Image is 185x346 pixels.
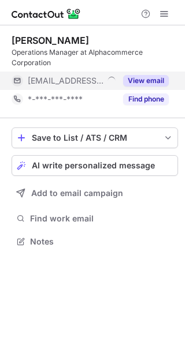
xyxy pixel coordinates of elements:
[12,183,178,204] button: Add to email campaign
[30,213,173,224] span: Find work email
[28,76,103,86] span: [EMAIL_ADDRESS][DOMAIN_NAME]
[12,210,178,227] button: Find work email
[32,161,155,170] span: AI write personalized message
[123,93,169,105] button: Reveal Button
[12,155,178,176] button: AI write personalized message
[30,236,173,247] span: Notes
[32,133,158,142] div: Save to List / ATS / CRM
[12,7,81,21] img: ContactOut v5.3.10
[31,189,123,198] span: Add to email campaign
[12,35,89,46] div: [PERSON_NAME]
[12,47,178,68] div: Operations Manager at Alphacommerce Corporation
[12,127,178,148] button: save-profile-one-click
[123,75,169,86] button: Reveal Button
[12,234,178,250] button: Notes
